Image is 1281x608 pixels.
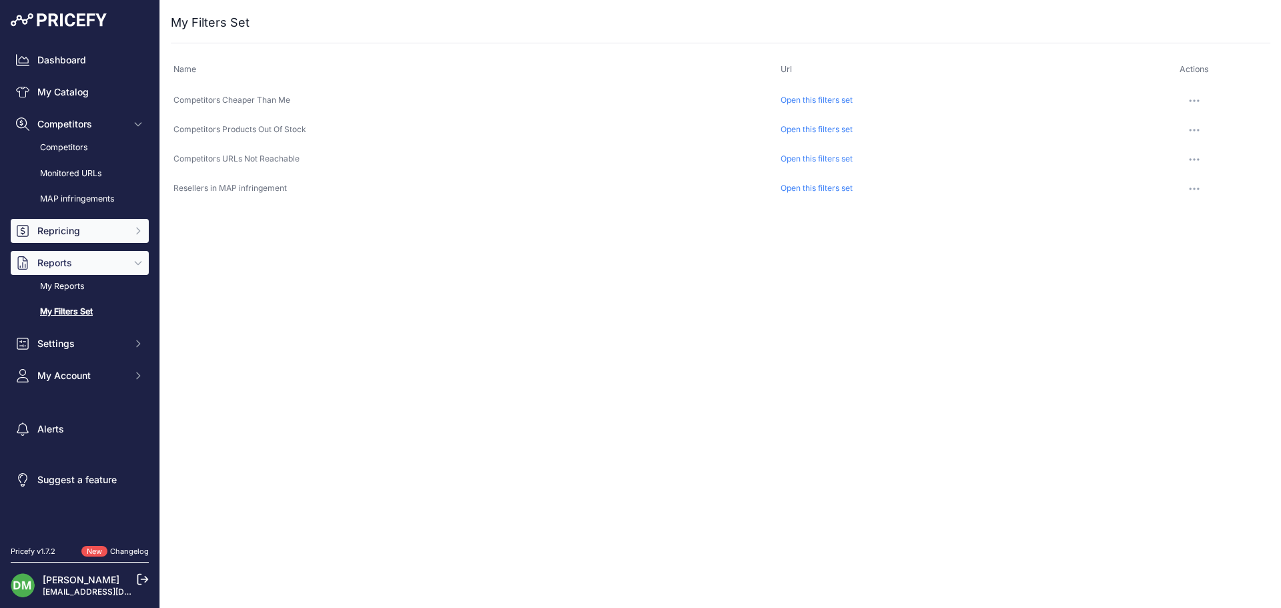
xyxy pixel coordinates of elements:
a: Suggest a feature [11,468,149,492]
h2: My Filters Set [171,13,250,32]
span: Competitors Cheaper Than Me [173,95,290,105]
nav: Sidebar [11,48,149,530]
button: Reports [11,251,149,275]
span: Competitors URLs Not Reachable [173,154,300,164]
span: Competitors Products Out Of Stock [173,124,306,134]
span: Settings [37,337,125,350]
a: Monitored URLs [11,162,149,186]
a: My Catalog [11,80,149,104]
span: Resellers in MAP infringement [173,183,287,193]
button: Repricing [11,219,149,243]
a: Open this filters set [781,95,853,105]
div: Pricefy v1.7.2 [11,546,55,557]
a: Open this filters set [781,154,853,164]
a: [PERSON_NAME] [43,574,119,585]
a: Competitors [11,136,149,160]
a: MAP infringements [11,188,149,211]
a: My Reports [11,275,149,298]
a: [EMAIL_ADDRESS][DOMAIN_NAME] [43,587,182,597]
a: Dashboard [11,48,149,72]
a: Open this filters set [781,183,853,193]
img: Pricefy Logo [11,13,107,27]
a: My Filters Set [11,300,149,324]
span: Name [173,64,196,74]
button: Competitors [11,112,149,136]
span: Actions [1180,64,1209,74]
a: Changelog [110,547,149,556]
span: Reports [37,256,125,270]
span: My Account [37,369,125,382]
span: Url [781,64,792,74]
button: My Account [11,364,149,388]
button: Settings [11,332,149,356]
a: Alerts [11,417,149,441]
span: Competitors [37,117,125,131]
span: Repricing [37,224,125,238]
a: Open this filters set [781,124,853,134]
span: New [81,546,107,557]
